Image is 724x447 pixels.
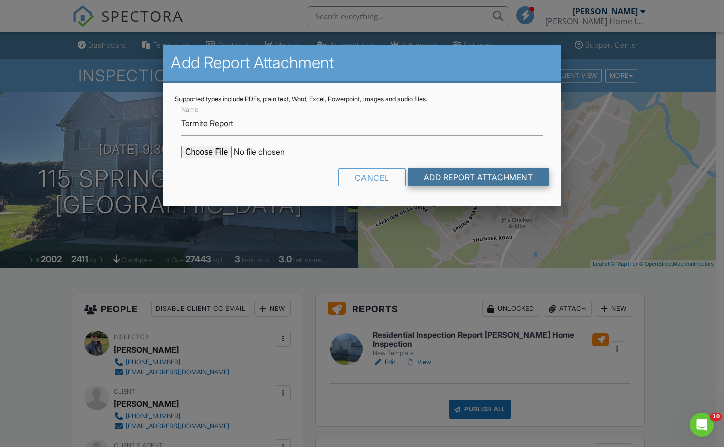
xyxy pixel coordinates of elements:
[338,168,406,186] div: Cancel
[175,95,549,103] div: Supported types include PDFs, plain text, Word, Excel, Powerpoint, images and audio files.
[171,53,553,73] h2: Add Report Attachment
[690,413,714,437] iframe: Intercom live chat
[710,413,722,421] span: 10
[408,168,550,186] input: Add Report Attachment
[181,105,198,114] label: Name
